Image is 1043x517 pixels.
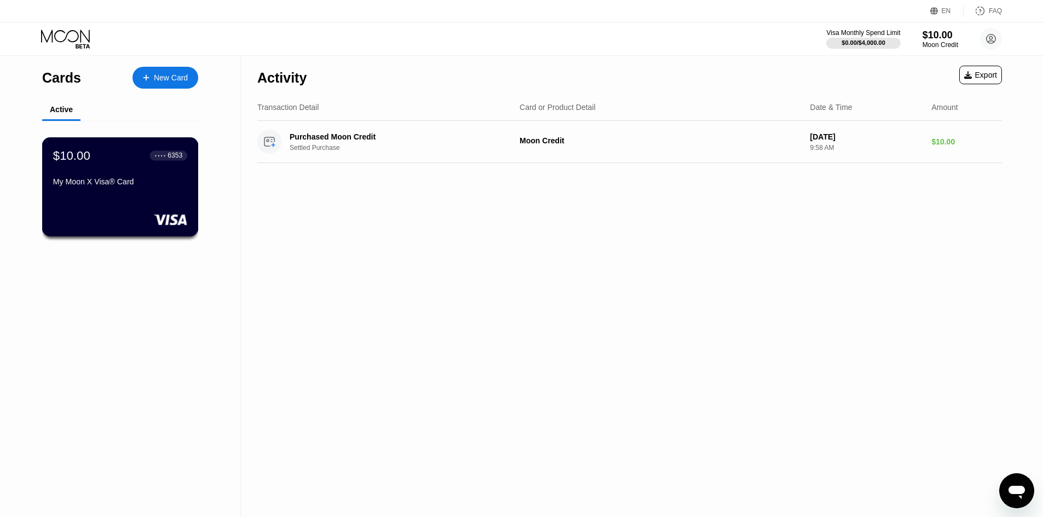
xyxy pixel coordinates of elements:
div: $10.00 [931,137,1002,146]
div: Settled Purchase [290,144,518,152]
div: Moon Credit [923,41,958,49]
div: $10.00 [923,30,958,41]
div: Active [50,105,73,114]
div: 6353 [168,152,182,159]
div: $10.00Moon Credit [923,30,958,49]
div: $10.00● ● ● ●6353My Moon X Visa® Card [43,138,198,236]
div: Date & Time [810,103,852,112]
iframe: Nút để khởi chạy cửa sổ nhắn tin [999,473,1034,508]
div: Amount [931,103,958,112]
div: Moon Credit [520,136,802,145]
div: Card or Product Detail [520,103,596,112]
div: My Moon X Visa® Card [53,177,187,186]
div: FAQ [989,7,1002,15]
div: [DATE] [810,132,923,141]
div: Transaction Detail [257,103,319,112]
div: $0.00 / $4,000.00 [842,39,885,46]
div: 9:58 AM [810,144,923,152]
div: EN [930,5,964,16]
div: Export [964,71,997,79]
div: Purchased Moon CreditSettled PurchaseMoon Credit[DATE]9:58 AM$10.00 [257,121,1002,163]
div: Activity [257,70,307,86]
div: Visa Monthly Spend Limit$0.00/$4,000.00 [826,29,900,49]
div: New Card [154,73,188,83]
div: New Card [132,67,198,89]
div: EN [942,7,951,15]
div: Export [959,66,1002,84]
div: ● ● ● ● [155,154,166,157]
div: FAQ [964,5,1002,16]
div: Visa Monthly Spend Limit [826,29,900,37]
div: $10.00 [53,148,90,162]
div: Cards [42,70,81,86]
div: Purchased Moon Credit [290,132,502,141]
